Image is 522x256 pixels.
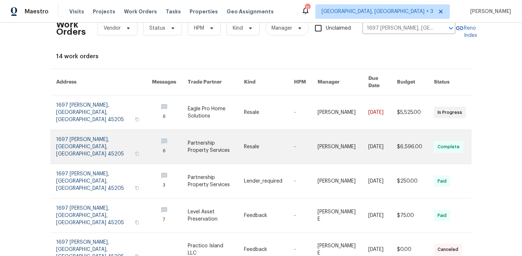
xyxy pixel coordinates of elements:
[190,8,218,15] span: Properties
[288,69,312,95] th: HPM
[455,17,477,39] a: View Reno Index
[312,95,362,130] td: [PERSON_NAME]
[288,130,312,164] td: -
[134,185,140,191] button: Copy Address
[428,69,472,95] th: Status
[391,69,428,95] th: Budget
[312,130,362,164] td: [PERSON_NAME]
[69,8,84,15] span: Visits
[305,4,310,12] div: 11
[182,199,238,233] td: Level Asset Preservation
[166,9,181,14] span: Tasks
[146,69,182,95] th: Messages
[182,95,238,130] td: Eagle Pro Home Solutions
[288,199,312,233] td: -
[238,164,288,199] td: Lender_required
[56,53,466,60] div: 14 work orders
[238,199,288,233] td: Feedback
[312,69,362,95] th: Manager
[134,116,140,123] button: Copy Address
[288,95,312,130] td: -
[25,8,49,15] span: Maestro
[326,25,351,32] span: Unclaimed
[182,164,238,199] td: Partnership Property Services
[233,25,243,32] span: Kind
[93,8,115,15] span: Projects
[446,23,456,33] button: Open
[182,69,238,95] th: Trade Partner
[56,21,86,35] h2: Work Orders
[238,95,288,130] td: Resale
[149,25,165,32] span: Status
[104,25,121,32] span: Vendor
[182,130,238,164] td: Partnership Property Services
[312,164,362,199] td: [PERSON_NAME]
[467,8,511,15] span: [PERSON_NAME]
[272,25,292,32] span: Manager
[194,25,204,32] span: HPM
[238,130,288,164] td: Resale
[362,23,435,34] input: Enter in an address
[227,8,274,15] span: Geo Assignments
[322,8,433,15] span: [GEOGRAPHIC_DATA], [GEOGRAPHIC_DATA] + 3
[362,69,391,95] th: Due Date
[50,69,146,95] th: Address
[312,199,362,233] td: [PERSON_NAME] E
[124,8,157,15] span: Work Orders
[238,69,288,95] th: Kind
[288,164,312,199] td: -
[134,219,140,226] button: Copy Address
